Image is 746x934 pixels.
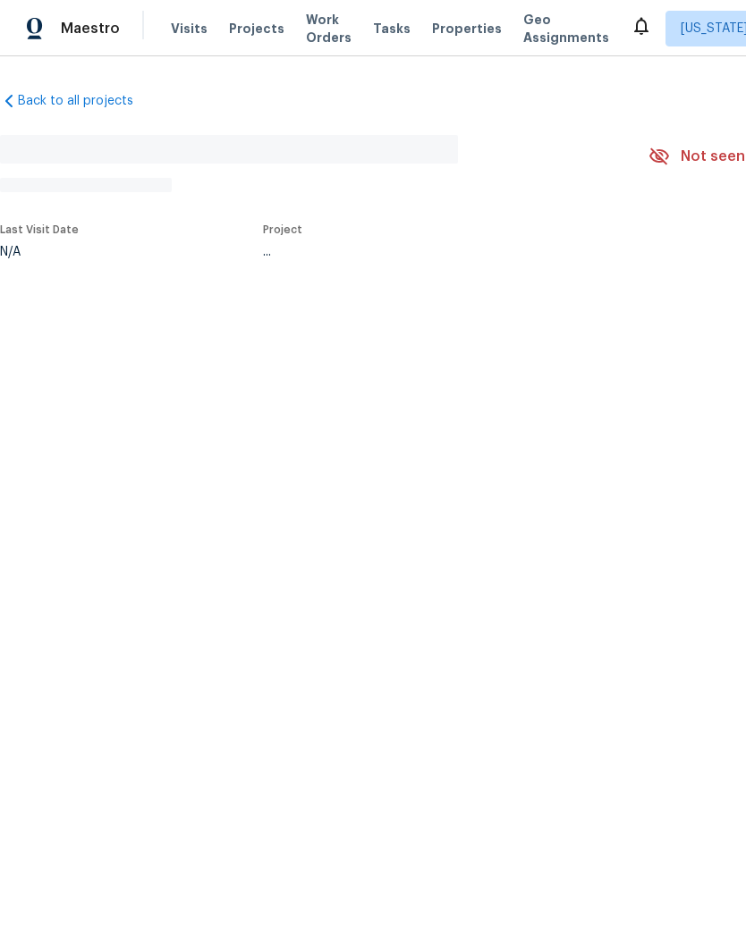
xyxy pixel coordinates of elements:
[373,22,411,35] span: Tasks
[171,20,208,38] span: Visits
[229,20,284,38] span: Projects
[306,11,352,46] span: Work Orders
[263,246,606,258] div: ...
[523,11,609,46] span: Geo Assignments
[432,20,502,38] span: Properties
[263,224,302,235] span: Project
[61,20,120,38] span: Maestro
